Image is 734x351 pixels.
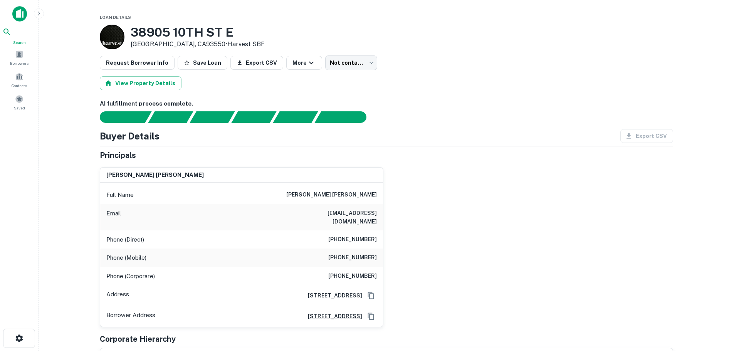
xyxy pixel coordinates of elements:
[695,289,734,326] iframe: Chat Widget
[106,311,155,322] p: Borrower Address
[2,47,36,68] a: Borrowers
[2,27,36,45] a: Search
[100,333,176,345] h5: Corporate Hierarchy
[365,290,377,301] button: Copy Address
[106,272,155,281] p: Phone (Corporate)
[286,190,377,200] h6: [PERSON_NAME] [PERSON_NAME]
[325,55,377,70] div: Not contacted
[273,111,318,123] div: Principals found, still searching for contact information. This may take time...
[328,253,377,262] h6: [PHONE_NUMBER]
[2,69,36,90] a: Contacts
[302,291,362,300] a: [STREET_ADDRESS]
[230,56,283,70] button: Export CSV
[131,25,265,40] h3: 38905 10TH ST E
[91,111,148,123] div: Sending borrower request to AI...
[131,40,265,49] p: [GEOGRAPHIC_DATA], CA93550 •
[328,235,377,244] h6: [PHONE_NUMBER]
[106,190,134,200] p: Full Name
[106,290,129,301] p: Address
[328,272,377,281] h6: [PHONE_NUMBER]
[148,111,193,123] div: Your request is received and processing...
[106,171,204,180] h6: [PERSON_NAME] [PERSON_NAME]
[12,6,27,22] img: capitalize-icon.png
[302,312,362,321] a: [STREET_ADDRESS]
[14,105,25,111] span: Saved
[106,253,146,262] p: Phone (Mobile)
[231,111,276,123] div: Principals found, AI now looking for contact information...
[100,76,181,90] button: View Property Details
[100,56,175,70] button: Request Borrower Info
[10,60,29,66] span: Borrowers
[12,82,27,89] span: Contacts
[100,15,131,20] span: Loan Details
[227,40,265,48] a: Harvest SBF
[365,311,377,322] button: Copy Address
[2,92,36,113] a: Saved
[100,129,160,143] h4: Buyer Details
[315,111,376,123] div: AI fulfillment process complete.
[100,149,136,161] h5: Principals
[2,39,36,45] span: Search
[284,209,377,226] h6: [EMAIL_ADDRESS][DOMAIN_NAME]
[100,99,673,108] h6: AI fulfillment process complete.
[286,56,322,70] button: More
[178,56,227,70] button: Save Loan
[190,111,235,123] div: Documents found, AI parsing details...
[106,209,121,226] p: Email
[106,235,144,244] p: Phone (Direct)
